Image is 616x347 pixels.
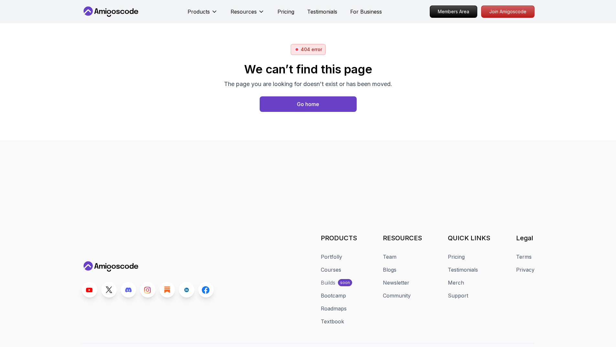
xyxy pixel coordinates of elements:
[321,279,335,287] div: Builds
[383,279,409,287] a: Newsletter
[321,253,342,261] a: Portfolly
[188,8,218,21] button: Products
[179,282,194,298] a: LinkedIn link
[321,233,357,243] h3: PRODUCTS
[140,282,156,298] a: Instagram link
[188,8,210,16] p: Products
[301,46,322,53] p: 404 error
[231,8,257,16] p: Resources
[448,233,490,243] h3: QUICK LINKS
[383,292,411,299] a: Community
[224,80,392,89] p: The page you are looking for doesn't exist or has been moved.
[321,292,346,299] a: Bootcamp
[277,8,294,16] a: Pricing
[516,253,532,261] a: Terms
[321,318,344,325] a: Textbook
[430,5,477,18] a: Members Area
[383,233,422,243] h3: RESOURCES
[101,282,117,298] a: Twitter link
[481,5,535,18] a: Join Amigoscode
[260,96,357,112] button: Go home
[297,100,319,108] div: Go home
[383,266,396,274] a: Blogs
[307,8,337,16] a: Testimonials
[448,292,468,299] a: Support
[448,253,465,261] a: Pricing
[516,266,535,274] a: Privacy
[82,282,97,298] a: Youtube link
[340,280,350,285] p: soon
[430,6,477,17] p: Members Area
[260,96,357,112] a: Home page
[516,233,535,243] h3: Legal
[321,266,341,274] a: Courses
[321,305,347,312] a: Roadmaps
[224,63,392,76] h2: We can’t find this page
[159,282,175,298] a: Blog link
[121,282,136,298] a: Discord link
[198,282,214,298] a: Facebook link
[231,8,265,21] button: Resources
[383,253,396,261] a: Team
[448,279,464,287] a: Merch
[481,6,534,17] p: Join Amigoscode
[350,8,382,16] a: For Business
[448,266,478,274] a: Testimonials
